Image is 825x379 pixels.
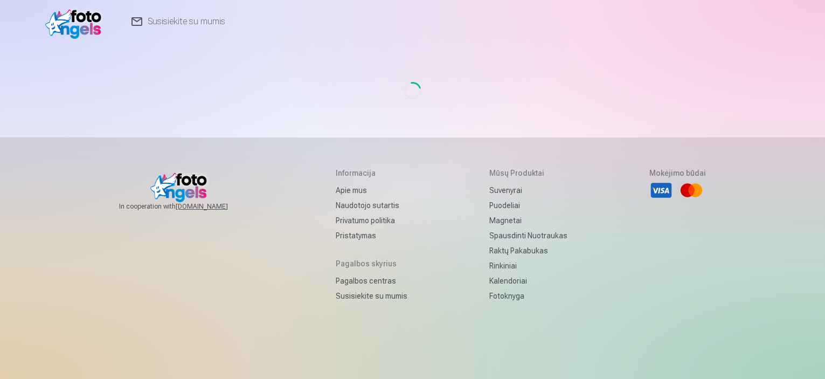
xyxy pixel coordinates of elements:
[45,4,107,39] img: /v1
[489,273,567,288] a: Kalendoriai
[649,168,706,178] h5: Mokėjimo būdai
[336,273,407,288] a: Pagalbos centras
[489,213,567,228] a: Magnetai
[336,228,407,243] a: Pristatymas
[336,183,407,198] a: Apie mus
[649,178,673,202] li: Visa
[489,288,567,304] a: Fotoknyga
[336,258,407,269] h5: Pagalbos skyrius
[336,198,407,213] a: Naudotojo sutartis
[489,228,567,243] a: Spausdinti nuotraukas
[489,198,567,213] a: Puodeliai
[176,202,254,211] a: [DOMAIN_NAME]
[489,258,567,273] a: Rinkiniai
[336,213,407,228] a: Privatumo politika
[489,243,567,258] a: Raktų pakabukas
[336,168,407,178] h5: Informacija
[119,202,254,211] span: In cooperation with
[489,168,567,178] h5: Mūsų produktai
[336,288,407,304] a: Susisiekite su mumis
[680,178,703,202] li: Mastercard
[489,183,567,198] a: Suvenyrai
